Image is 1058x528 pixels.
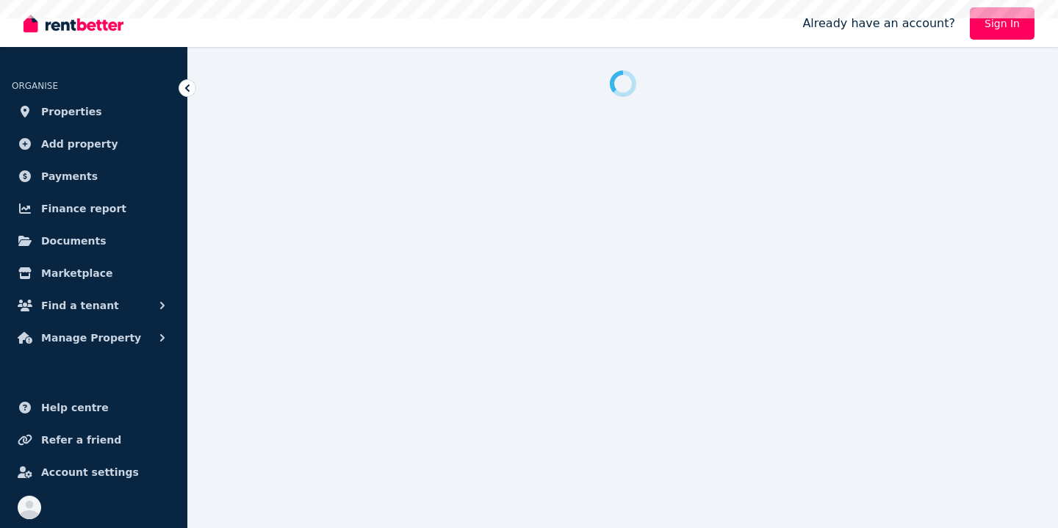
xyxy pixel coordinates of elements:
a: Properties [12,97,176,126]
a: Help centre [12,393,176,422]
span: Properties [41,103,102,120]
a: Account settings [12,458,176,487]
span: Payments [41,167,98,185]
a: Add property [12,129,176,159]
span: Find a tenant [41,297,119,314]
a: Sign In [970,7,1034,40]
span: ORGANISE [12,81,58,91]
a: Finance report [12,194,176,223]
span: Documents [41,232,107,250]
span: Add property [41,135,118,153]
a: Documents [12,226,176,256]
a: Refer a friend [12,425,176,455]
span: Refer a friend [41,431,121,449]
img: RentBetter [24,12,123,35]
button: Manage Property [12,323,176,352]
span: Already have an account? [802,15,955,32]
a: Payments [12,162,176,191]
span: Manage Property [41,329,141,347]
button: Find a tenant [12,291,176,320]
span: Help centre [41,399,109,416]
a: Marketplace [12,258,176,288]
span: Finance report [41,200,126,217]
span: Account settings [41,463,139,481]
span: Marketplace [41,264,112,282]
